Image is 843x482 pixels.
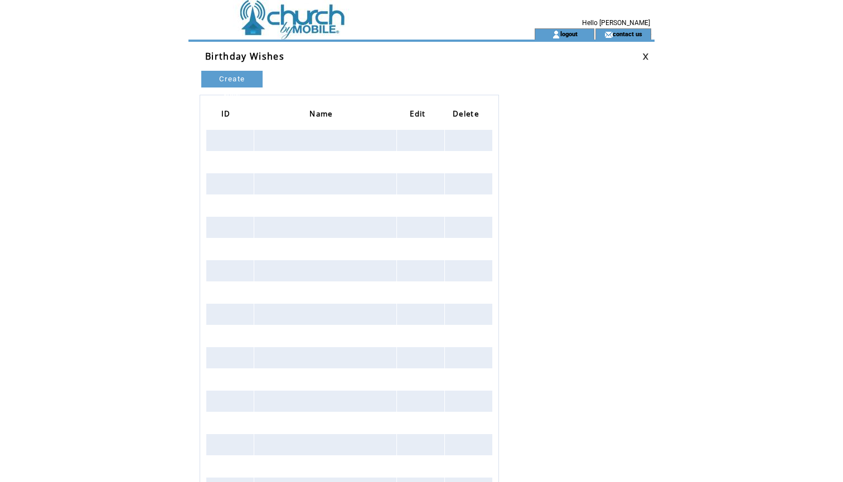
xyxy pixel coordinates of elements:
a: logout [560,30,578,37]
span: Edit [410,106,428,124]
span: Birthday Wishes [205,50,284,62]
a: ID [221,106,236,124]
img: account_icon.gif [552,30,560,39]
span: Name [309,106,335,124]
a: contact us [613,30,642,37]
span: Delete [453,106,482,124]
img: contact_us_icon.gif [604,30,613,39]
span: Hello [PERSON_NAME] [582,19,650,27]
span: ID [221,106,234,124]
a: Create New [201,71,263,87]
a: Name [309,106,338,124]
